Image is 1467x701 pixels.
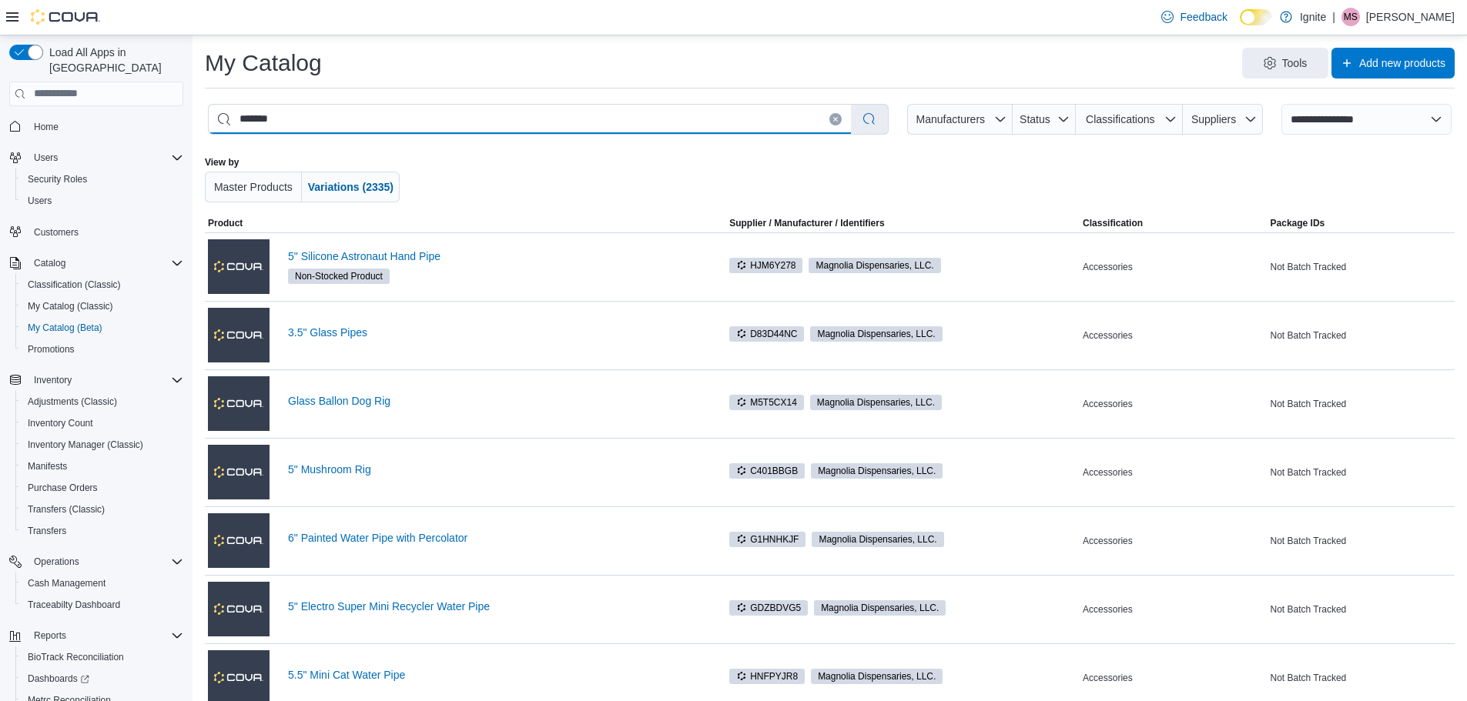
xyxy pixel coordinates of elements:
[28,626,183,645] span: Reports
[205,48,322,78] h1: My Catalog
[1080,326,1267,345] div: Accessories
[811,463,943,479] span: Magnolia Dispensaries, LLC.
[208,445,270,499] img: 5" Mushroom Rig
[15,594,189,616] button: Traceabilty Dashboard
[22,340,183,359] span: Promotions
[15,668,189,689] a: Dashboards
[15,274,189,295] button: Classification (Classic)
[34,152,58,164] span: Users
[1268,600,1455,619] div: Not Batch Tracked
[28,525,66,537] span: Transfers
[729,463,805,479] span: C401BBGB
[1013,104,1077,135] button: Status
[1242,48,1328,78] button: Tools
[1076,104,1183,135] button: Classifications
[22,192,183,210] span: Users
[28,343,75,356] span: Promotions
[208,513,270,567] img: 6" Painted Water Pipe with Percolator
[15,434,189,456] button: Inventory Manager (Classic)
[22,319,183,337] span: My Catalog (Beta)
[1180,9,1227,25] span: Feedback
[34,257,65,269] span: Catalog
[34,629,66,642] span: Reports
[1083,217,1143,229] span: Classification
[22,275,127,294] a: Classification (Classic)
[302,172,400,202] button: Variations (2335)
[22,479,104,497] a: Purchase Orders
[1331,48,1455,78] button: Add new products
[308,181,394,193] span: Variations (2335)
[729,258,802,273] span: HJM6Y278
[22,648,130,666] a: BioTrack Reconciliation
[15,499,189,520] button: Transfers (Classic)
[15,412,189,434] button: Inventory Count
[28,439,143,451] span: Inventory Manager (Classic)
[15,477,189,499] button: Purchase Orders
[729,600,808,616] span: GDZBDVG5
[819,532,936,546] span: Magnolia Dispensaries, LLC.
[818,669,936,683] span: Magnolia Dispensaries, LLC.
[3,252,189,274] button: Catalog
[28,254,72,272] button: Catalog
[1080,532,1267,550] div: Accessories
[22,596,126,614] a: Traceabilty Dashboard
[28,118,65,136] a: Home
[22,457,183,476] span: Manifests
[729,217,884,229] div: Supplier / Manufacturer / Identifiers
[3,625,189,646] button: Reports
[22,669,183,688] span: Dashboards
[15,295,189,317] button: My Catalog (Classic)
[28,599,120,611] span: Traceabilty Dashboard
[3,115,189,138] button: Home
[3,551,189,572] button: Operations
[28,577,106,589] span: Cash Management
[22,479,183,497] span: Purchase Orders
[295,269,383,283] span: Non-Stocked Product
[736,601,801,615] span: GDZBDVG5
[28,371,78,389] button: Inventory
[1080,258,1267,276] div: Accessories
[1332,8,1335,26] p: |
[22,170,93,189] a: Security Roles
[809,258,940,273] span: Magnolia Dispensaries, LLC.
[1268,258,1455,276] div: Not Batch Tracked
[28,149,183,167] span: Users
[1300,8,1326,26] p: Ignite
[810,326,942,342] span: Magnolia Dispensaries, LLC.
[28,371,183,389] span: Inventory
[15,190,189,212] button: Users
[736,259,795,272] span: HJM6Y278
[22,574,183,593] span: Cash Management
[15,339,189,360] button: Promotions
[288,600,702,613] a: 5" Electro Super Mini Recycler Water Pipe
[729,326,804,342] span: D83D44NC
[15,572,189,594] button: Cash Management
[28,279,121,291] span: Classification (Classic)
[22,648,183,666] span: BioTrack Reconciliation
[816,259,933,272] span: Magnolia Dispensaries, LLC.
[28,482,98,494] span: Purchase Orders
[3,369,189,391] button: Inventory
[1080,600,1267,619] div: Accessories
[1080,669,1267,687] div: Accessories
[28,222,183,242] span: Customers
[729,669,805,684] span: HNFPYJR8
[205,156,239,169] label: View by
[1268,532,1455,550] div: Not Batch Tracked
[22,392,123,411] a: Adjustments (Classic)
[729,532,806,547] span: G1HNHKJF
[22,574,112,593] a: Cash Management
[22,457,73,476] a: Manifests
[28,254,183,272] span: Catalog
[288,326,702,339] a: 3.5" Glass Pipes
[15,456,189,477] button: Manifests
[28,149,64,167] button: Users
[22,275,183,294] span: Classification (Classic)
[736,327,797,341] span: D83D44NC
[15,391,189,412] button: Adjustments (Classic)
[736,464,798,478] span: C401BBGB
[288,395,702,407] a: Glass Ballon Dog Rig
[818,464,936,478] span: Magnolia Dispensaries, LLC.
[1155,2,1233,32] a: Feedback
